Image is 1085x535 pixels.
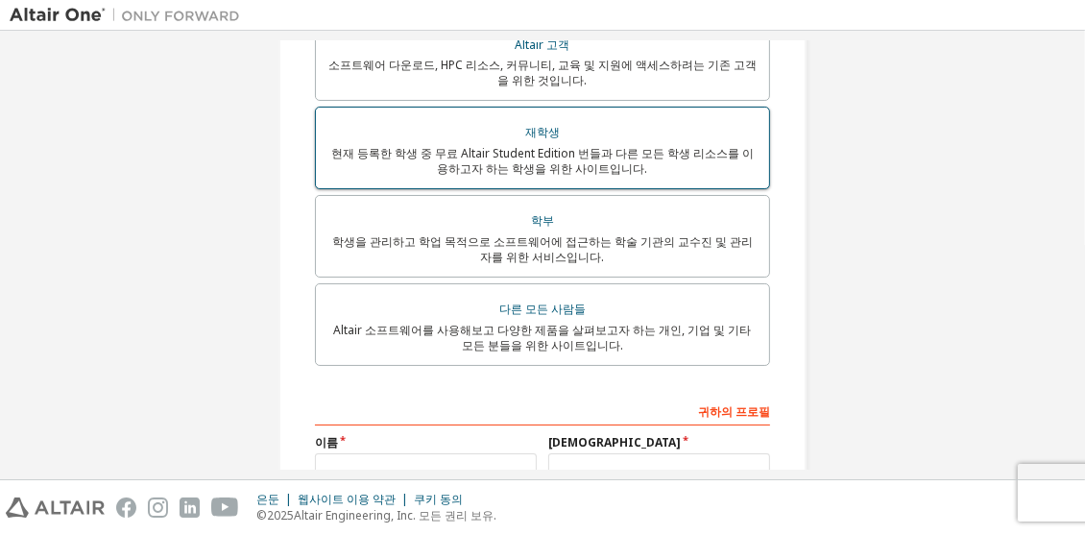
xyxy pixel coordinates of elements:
[332,233,753,265] font: 학생을 관리하고 학업 목적으로 소프트웨어에 접근하는 학술 기관의 교수진 및 관리자를 위한 서비스입니다.
[328,57,757,88] font: 소프트웨어 다운로드, HPC 리소스, 커뮤니티, 교육 및 지원에 액세스하려는 기존 고객을 위한 것입니다.
[499,301,586,317] font: 다른 모든 사람들
[331,145,754,177] font: 현재 등록한 학생 중 무료 Altair Student Edition 번들과 다른 모든 학생 리소스를 이용하고자 하는 학생을 위한 사이트입니다.
[116,498,136,518] img: facebook.svg
[6,498,105,518] img: altair_logo.svg
[267,507,294,523] font: 2025
[525,124,560,140] font: 재학생
[256,507,267,523] font: ©
[315,434,338,450] font: 이름
[10,6,250,25] img: 알타이르 원
[516,36,570,53] font: Altair 고객
[148,498,168,518] img: instagram.svg
[334,322,752,353] font: Altair 소프트웨어를 사용해보고 다양한 제품을 살펴보고자 하는 개인, 기업 및 기타 모든 분들을 위한 사이트입니다.
[698,403,770,420] font: 귀하의 프로필
[548,434,681,450] font: [DEMOGRAPHIC_DATA]
[298,491,396,507] font: 웹사이트 이용 약관
[414,491,463,507] font: 쿠키 동의
[211,498,239,518] img: youtube.svg
[256,491,279,507] font: 은둔
[294,507,496,523] font: Altair Engineering, Inc. 모든 권리 보유.
[180,498,200,518] img: linkedin.svg
[531,212,554,229] font: 학부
